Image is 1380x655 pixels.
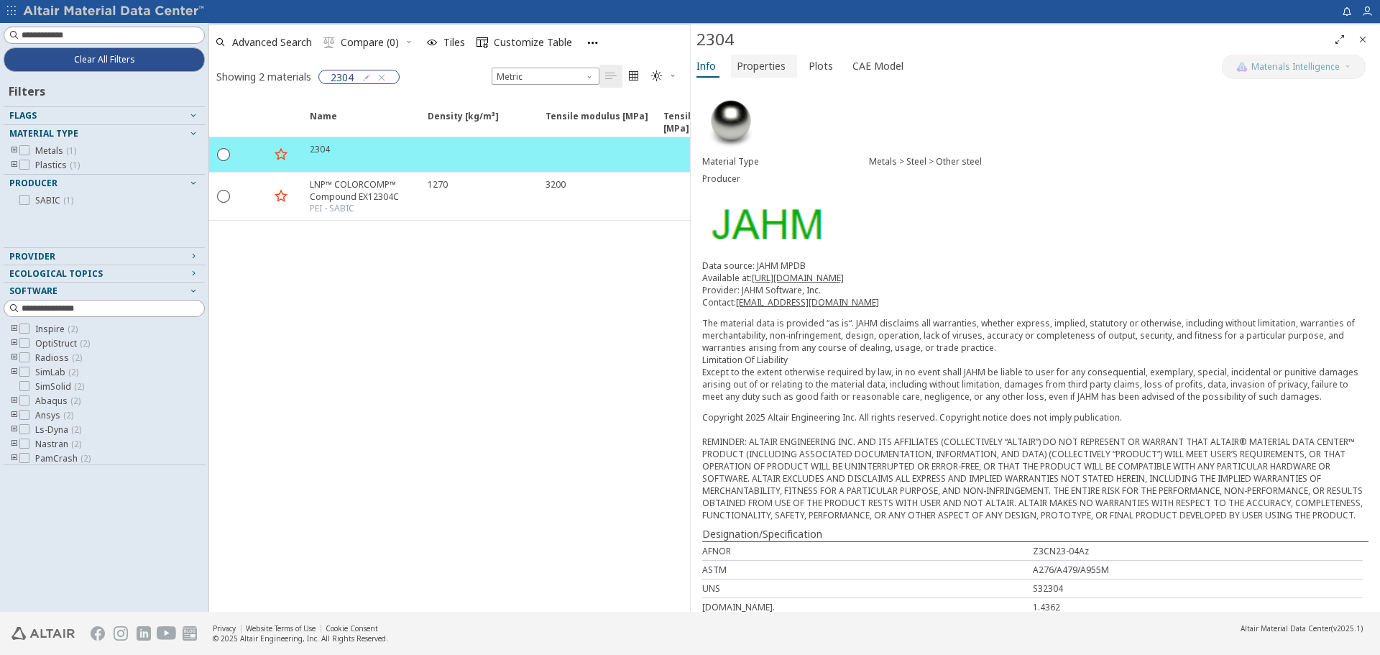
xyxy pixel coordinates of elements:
[4,283,205,300] button: Software
[4,248,205,265] button: Provider
[310,143,330,155] div: 2304
[645,65,683,88] button: Theme
[270,143,293,166] button: Favorite
[9,367,19,378] i: toogle group
[702,545,1033,557] div: AFNOR
[852,55,903,78] span: CAE Model
[9,324,19,335] i: toogle group
[9,285,57,297] span: Software
[4,265,205,283] button: Ecological Topics
[1033,545,1363,557] div: Z3CN23-04Az
[9,177,57,189] span: Producer
[737,55,786,78] span: Properties
[702,601,1033,613] div: [DOMAIN_NAME].
[310,110,337,136] span: Name
[4,72,52,106] div: Filters
[71,438,81,450] span: ( 2 )
[246,623,316,633] a: Website Terms of Use
[428,178,448,191] div: 1270
[11,627,75,640] img: Altair Engineering
[66,145,76,157] span: ( 1 )
[1033,582,1363,595] div: S32304
[301,110,419,136] span: Name
[9,410,19,421] i: toogle group
[9,109,37,122] span: Flags
[331,70,354,83] span: 2304
[1033,601,1363,613] div: 1.4362
[9,352,19,364] i: toogle group
[9,145,19,157] i: toogle group
[736,296,879,308] a: [EMAIL_ADDRESS][DOMAIN_NAME]
[9,250,55,262] span: Provider
[702,317,1368,403] p: The material data is provided “as is“. JAHM disclaims all warranties, whether express, implied, s...
[68,366,78,378] span: ( 2 )
[1033,564,1363,576] div: A276/A479/A955M
[428,110,499,136] span: Density [kg/m³]
[35,352,82,364] span: Radioss
[702,527,1368,541] div: Designation/Specification
[35,453,91,464] span: PamCrash
[70,159,80,171] span: ( 1 )
[702,173,869,185] div: Producer
[809,55,833,78] span: Plots
[702,564,1033,576] div: ASTM
[35,410,73,421] span: Ansys
[477,37,488,48] i: 
[1251,61,1340,73] span: Materials Intelligence
[537,110,655,136] span: Tensile modulus [MPa]
[9,395,19,407] i: toogle group
[35,338,90,349] span: OptiStruct
[546,178,566,191] div: 3200
[216,70,311,83] div: Showing 2 materials
[492,68,599,85] span: Metric
[9,160,19,171] i: toogle group
[35,367,78,378] span: SimLab
[35,160,80,171] span: Plastics
[238,110,270,136] span: Expand
[696,28,1328,51] div: 2304
[71,423,81,436] span: ( 2 )
[1236,61,1248,73] img: AI Copilot
[35,145,76,157] span: Metals
[4,107,205,124] button: Flags
[35,424,81,436] span: Ls-Dyna
[628,70,640,82] i: 
[270,110,301,136] span: Favorite
[605,70,617,82] i: 
[9,439,19,450] i: toogle group
[63,194,73,206] span: ( 1 )
[702,199,829,248] img: Logo - Provider
[74,380,84,393] span: ( 2 )
[443,37,465,47] span: Tiles
[72,352,82,364] span: ( 2 )
[213,623,236,633] a: Privacy
[74,54,135,65] span: Clear All Filters
[70,395,80,407] span: ( 2 )
[63,409,73,421] span: ( 2 )
[35,395,80,407] span: Abaqus
[9,453,19,464] i: toogle group
[35,195,73,206] span: SABIC
[9,127,78,139] span: Material Type
[622,65,645,88] button: Tile View
[23,4,206,19] img: Altair Material Data Center
[310,178,419,203] div: LNP™ COLORCOMP™ Compound EX12304C
[696,55,716,78] span: Info
[1328,28,1351,51] button: Full Screen
[419,110,537,136] span: Density [kg/m³]
[702,582,1033,595] div: UNS
[651,70,663,82] i: 
[341,37,399,47] span: Compare (0)
[9,338,19,349] i: toogle group
[1241,623,1363,633] div: (v2025.1)
[310,203,419,214] div: PEI - SABIC
[80,337,90,349] span: ( 2 )
[1241,623,1331,633] span: Altair Material Data Center
[663,110,767,136] span: Tensile strength [MPa]
[702,260,1368,308] p: Data source: JAHM MPDB Available at: Provider: JAHM Software, Inc. Contact:
[702,156,869,168] div: Material Type
[35,439,81,450] span: Nastran
[1222,55,1366,79] button: AI CopilotMaterials Intelligence
[35,381,84,393] span: SimSolid
[1351,28,1374,51] button: Close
